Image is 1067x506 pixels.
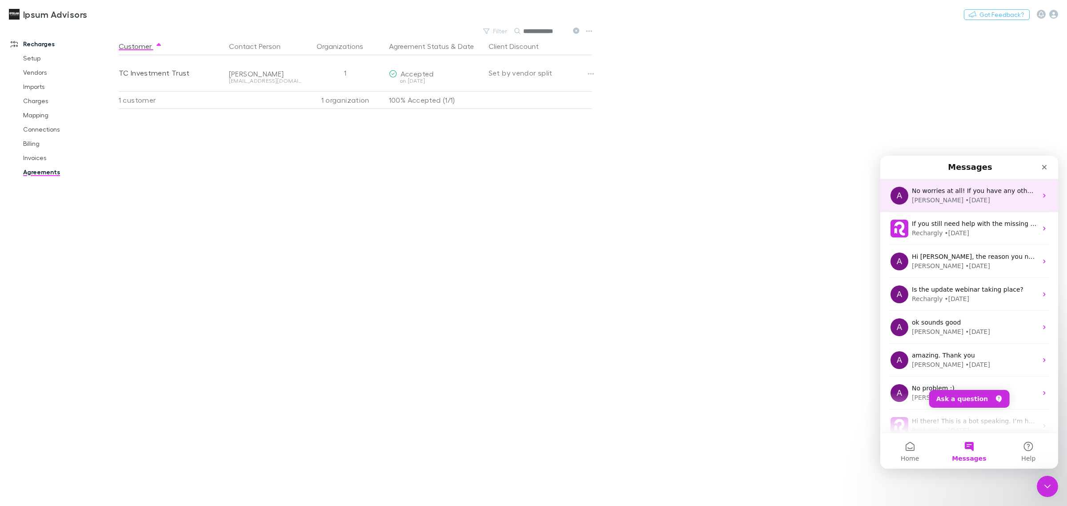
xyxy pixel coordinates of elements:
a: Invoices [14,151,125,165]
button: Client Discount [489,37,550,55]
img: Profile image for Rechargly [10,261,28,279]
a: Imports [14,80,125,94]
span: Accepted [401,69,434,78]
div: • [DATE] [85,205,110,214]
div: 1 organization [305,91,385,109]
div: [PERSON_NAME] [32,106,83,115]
div: [PERSON_NAME] [32,40,83,49]
a: Billing [14,137,125,151]
button: Filter [479,26,513,36]
button: Got Feedback? [964,9,1030,20]
div: Rechargly [32,270,62,280]
div: Rechargly [32,73,62,82]
div: 1 customer [119,91,225,109]
div: Profile image for Alex [10,130,28,148]
div: [PERSON_NAME] [32,205,83,214]
p: 100% Accepted (1/1) [389,92,481,108]
button: Ask a question [49,234,129,252]
div: [PERSON_NAME] [32,237,83,247]
span: No problem :) [32,229,74,236]
span: If you still need help with the missing charges issue, I’m here to assist you further. Would you ... [32,64,571,72]
div: • [DATE] [85,40,110,49]
button: Help [119,277,178,313]
div: • [DATE] [85,106,110,115]
a: Mapping [14,108,125,122]
button: Customer [119,37,162,55]
span: amazing. Thank you [32,196,95,203]
img: Ipsum Advisors's Logo [9,9,20,20]
div: [PERSON_NAME] [32,172,83,181]
a: Ipsum Advisors [4,4,92,25]
span: Home [20,300,39,306]
img: Profile image for Rechargly [10,64,28,82]
span: No worries at all! If you have any other questions, don’t hesitate to reach out. Thanks, Rem [32,32,317,39]
div: • [DATE] [64,73,89,82]
button: Agreement Status [389,37,449,55]
div: • [DATE] [85,172,110,181]
div: Profile image for Alex [10,196,28,213]
span: Messages [72,300,106,306]
div: [EMAIL_ADDRESS][DOMAIN_NAME] [229,78,302,84]
div: Profile image for Alex [10,97,28,115]
div: TC Investment Trust [119,55,222,91]
div: Profile image for Alex [10,163,28,181]
div: [PERSON_NAME] [229,69,302,78]
button: Organizations [317,37,374,55]
span: Is the update webinar taking place? [32,130,143,137]
button: Messages [59,277,118,313]
div: 1 [305,55,385,91]
a: Recharges [2,37,125,51]
span: Hi [PERSON_NAME], the reason you need to turn off the auto-collection from Stripe is so that the ... [32,97,723,104]
div: • [DATE] [64,270,89,280]
span: ok sounds good [32,163,80,170]
div: & [389,37,481,55]
h3: Ipsum Advisors [23,9,87,20]
div: Rechargly [32,139,62,148]
button: Contact Person [229,37,291,55]
div: • [DATE] [64,139,89,148]
button: Date [458,37,474,55]
span: Help [141,300,155,306]
a: Connections [14,122,125,137]
span: Hi there! This is a bot speaking. I’m here to answer your questions, but you’ll always have the o... [32,262,409,269]
div: on [DATE] [389,78,481,84]
a: Charges [14,94,125,108]
iframe: Intercom live chat [1037,476,1058,497]
div: Set by vendor split [489,55,592,91]
iframe: Intercom live chat [880,156,1058,469]
a: Agreements [14,165,125,179]
div: Profile image for Alex [10,229,28,246]
a: Setup [14,51,125,65]
a: Vendors [14,65,125,80]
